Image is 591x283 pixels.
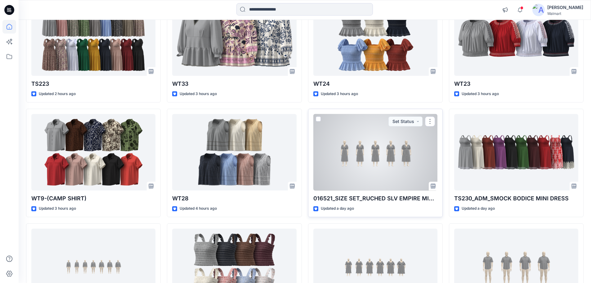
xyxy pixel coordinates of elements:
[39,205,76,212] p: Updated 3 hours ago
[39,91,76,97] p: Updated 2 hours ago
[172,80,296,88] p: WT33
[31,114,155,191] a: WT9-(CAMP SHIRT)
[172,194,296,203] p: WT28
[180,91,217,97] p: Updated 3 hours ago
[313,194,437,203] p: 016521_SIZE SET_RUCHED SLV EMPIRE MIDI DRESS ([DATE])
[454,194,578,203] p: TS230_ADM_SMOCK BODICE MINI DRESS
[547,11,583,16] div: Walmart
[462,91,499,97] p: Updated 3 hours ago
[547,4,583,11] div: [PERSON_NAME]
[454,114,578,191] a: TS230_ADM_SMOCK BODICE MINI DRESS
[313,80,437,88] p: WT24
[180,205,217,212] p: Updated 4 hours ago
[172,114,296,191] a: WT28
[313,114,437,191] a: 016521_SIZE SET_RUCHED SLV EMPIRE MIDI DRESS (26-07-25)
[462,205,495,212] p: Updated a day ago
[532,4,545,16] img: avatar
[31,80,155,88] p: TS223
[454,80,578,88] p: WT23
[321,91,358,97] p: Updated 3 hours ago
[321,205,354,212] p: Updated a day ago
[31,194,155,203] p: WT9-(CAMP SHIRT)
